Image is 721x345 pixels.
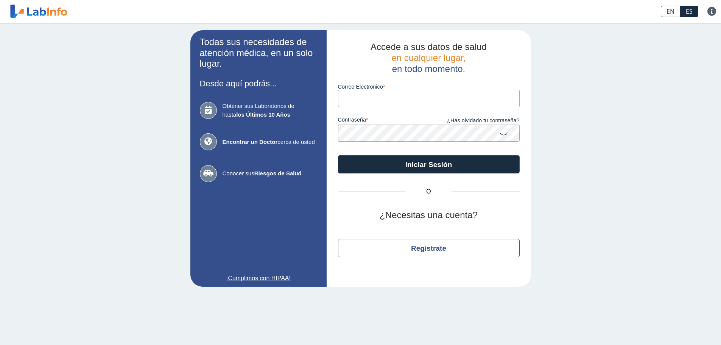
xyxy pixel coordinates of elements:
h2: ¿Necesitas una cuenta? [338,210,520,221]
b: Riesgos de Salud [254,170,302,176]
a: ¿Has olvidado tu contraseña? [429,117,520,125]
span: Accede a sus datos de salud [371,42,487,52]
b: Encontrar un Doctor [223,139,278,145]
label: contraseña [338,117,429,125]
span: Obtener sus Laboratorios de hasta [223,102,317,119]
a: ES [680,6,698,17]
span: O [406,187,452,196]
span: Conocer sus [223,169,317,178]
h3: Desde aquí podrás... [200,79,317,88]
span: cerca de usted [223,138,317,147]
iframe: Help widget launcher [654,315,713,337]
a: EN [661,6,680,17]
b: los Últimos 10 Años [236,111,290,118]
label: Correo Electronico [338,84,520,90]
span: en cualquier lugar, [391,53,466,63]
button: Regístrate [338,239,520,257]
h2: Todas sus necesidades de atención médica, en un solo lugar. [200,37,317,69]
button: Iniciar Sesión [338,155,520,173]
span: en todo momento. [392,64,465,74]
a: ¡Cumplimos con HIPAA! [200,274,317,283]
